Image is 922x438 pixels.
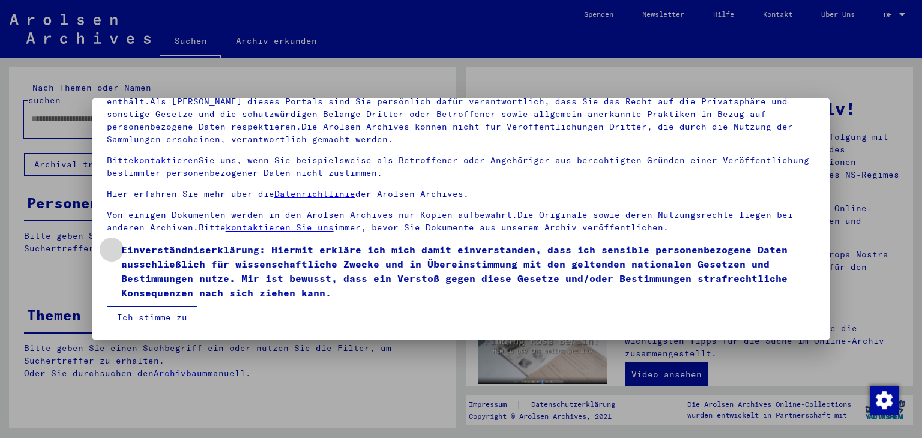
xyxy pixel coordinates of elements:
[107,154,816,179] p: Bitte Sie uns, wenn Sie beispielsweise als Betroffener oder Angehöriger aus berechtigten Gründen ...
[870,386,899,415] img: Zustimmung ändern
[121,242,816,300] span: Einverständniserklärung: Hiermit erkläre ich mich damit einverstanden, dass ich sensible personen...
[274,188,355,199] a: Datenrichtlinie
[226,222,334,233] a: kontaktieren Sie uns
[107,306,197,329] button: Ich stimme zu
[134,155,199,166] a: kontaktieren
[107,209,816,234] p: Von einigen Dokumenten werden in den Arolsen Archives nur Kopien aufbewahrt.Die Originale sowie d...
[107,188,816,200] p: Hier erfahren Sie mehr über die der Arolsen Archives.
[107,83,816,146] p: Bitte beachten Sie, dass dieses Portal über NS - Verfolgte sensible Daten zu identifizierten oder...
